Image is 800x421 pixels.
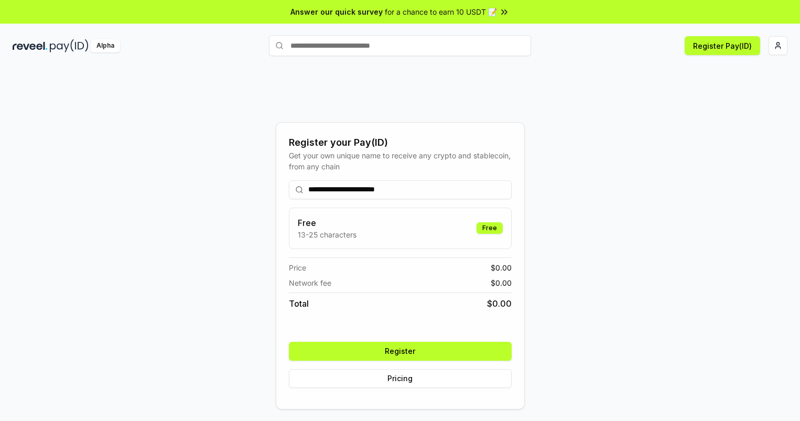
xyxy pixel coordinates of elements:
[487,297,512,310] span: $ 0.00
[491,262,512,273] span: $ 0.00
[289,135,512,150] div: Register your Pay(ID)
[289,150,512,172] div: Get your own unique name to receive any crypto and stablecoin, from any chain
[13,39,48,52] img: reveel_dark
[477,222,503,234] div: Free
[385,6,497,17] span: for a chance to earn 10 USDT 📝
[91,39,120,52] div: Alpha
[491,277,512,288] span: $ 0.00
[685,36,760,55] button: Register Pay(ID)
[289,262,306,273] span: Price
[289,369,512,388] button: Pricing
[50,39,89,52] img: pay_id
[289,277,331,288] span: Network fee
[290,6,383,17] span: Answer our quick survey
[298,229,356,240] p: 13-25 characters
[298,217,356,229] h3: Free
[289,342,512,361] button: Register
[289,297,309,310] span: Total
